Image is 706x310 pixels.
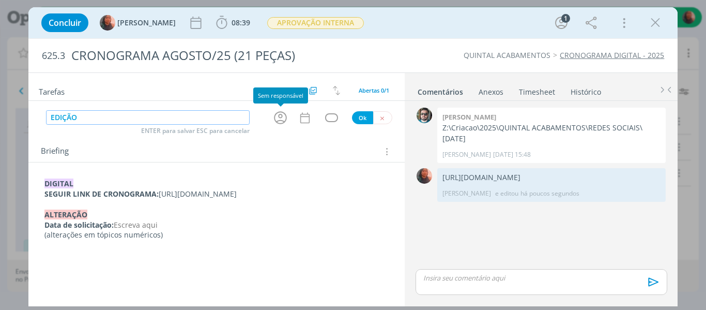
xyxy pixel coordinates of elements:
[417,82,464,97] a: Comentários
[493,150,531,159] span: [DATE] 15:48
[417,168,432,184] img: C
[570,82,602,97] a: Histórico
[44,179,73,188] strong: DIGITAL
[28,7,678,306] div: dialog
[442,150,491,159] p: [PERSON_NAME]
[352,111,373,124] button: Ok
[333,86,340,95] img: arrow-down-up.svg
[44,230,389,240] p: (alterações em tópicos numéricos)
[100,15,115,31] img: C
[553,14,570,31] button: 1
[442,172,661,183] p: [URL][DOMAIN_NAME]
[464,50,550,60] a: QUINTAL ACABAMENTOS
[41,145,69,158] span: Briefing
[42,50,65,62] span: 625.3
[520,189,579,198] span: há poucos segundos
[495,189,518,198] span: e editou
[561,14,570,23] div: 1
[359,86,389,94] span: Abertas 0/1
[67,43,401,68] div: CRONOGRAMA AGOSTO/25 (21 PEÇAS)
[44,189,389,199] p: [URL][DOMAIN_NAME]
[44,210,87,219] strong: ALTERAÇÃO
[417,108,432,123] img: R
[479,87,503,97] div: Anexos
[518,82,556,97] a: Timesheet
[267,17,364,29] button: APROVAÇÃO INTERNA
[442,112,496,122] b: [PERSON_NAME]
[44,189,159,199] strong: SEGUIR LINK DE CRONOGRAMA:
[442,189,491,198] p: [PERSON_NAME]
[49,19,81,27] span: Concluir
[41,13,88,32] button: Concluir
[117,19,176,26] span: [PERSON_NAME]
[44,220,114,230] strong: Data de solicitação:
[141,127,250,135] span: ENTER para salvar ESC para cancelar
[232,18,250,27] span: 08:39
[253,87,308,104] div: Sem responsável
[114,220,158,230] span: Escreva aqui
[442,123,661,144] p: Z:\Criacao\2025\QUINTAL ACABAMENTOS\REDES SOCIAIS\[DATE]
[560,50,664,60] a: CRONOGRAMA DIGITAL - 2025
[213,14,253,31] button: 08:39
[100,15,176,31] button: C[PERSON_NAME]
[39,84,65,97] span: Tarefas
